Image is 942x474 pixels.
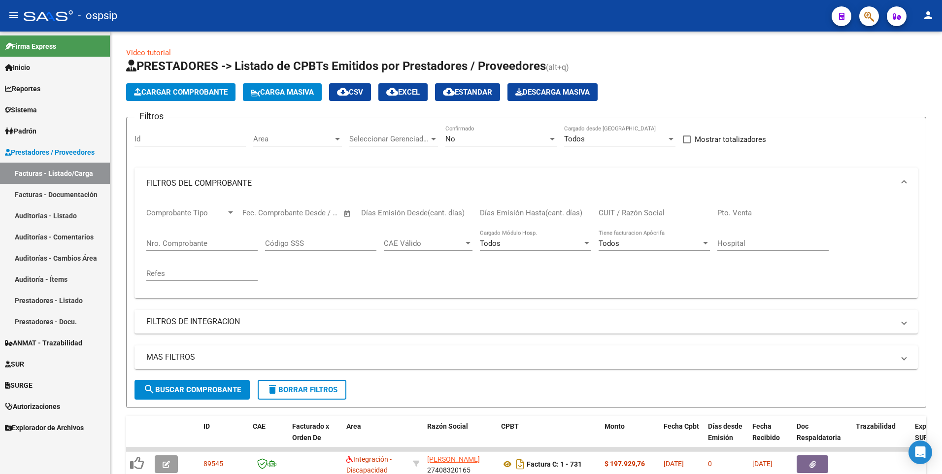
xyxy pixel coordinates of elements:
[5,147,95,158] span: Prestadores / Proveedores
[5,104,37,115] span: Sistema
[135,345,918,369] mat-expansion-panel-header: MAS FILTROS
[515,88,590,97] span: Descarga Masiva
[507,83,598,101] button: Descarga Masiva
[605,422,625,430] span: Monto
[253,135,333,143] span: Area
[664,460,684,468] span: [DATE]
[564,135,585,143] span: Todos
[203,460,223,468] span: 89545
[708,460,712,468] span: 0
[527,460,582,468] strong: Factura C: 1 - 731
[443,86,455,98] mat-icon: cloud_download
[346,422,361,430] span: Area
[342,208,353,219] button: Open calendar
[378,83,428,101] button: EXCEL
[908,440,932,464] div: Open Intercom Messenger
[748,416,793,459] datatable-header-cell: Fecha Recibido
[349,135,429,143] span: Seleccionar Gerenciador
[146,208,226,217] span: Comprobante Tipo
[427,455,480,463] span: [PERSON_NAME]
[135,380,250,400] button: Buscar Comprobante
[126,59,546,73] span: PRESTADORES -> Listado de CPBTs Emitidos por Prestadores / Proveedores
[292,422,329,441] span: Facturado x Orden De
[660,416,704,459] datatable-header-cell: Fecha Cpbt
[5,62,30,73] span: Inicio
[601,416,660,459] datatable-header-cell: Monto
[291,208,339,217] input: Fecha fin
[752,460,773,468] span: [DATE]
[243,83,322,101] button: Carga Masiva
[200,416,249,459] datatable-header-cell: ID
[797,422,841,441] span: Doc Respaldatoria
[386,86,398,98] mat-icon: cloud_download
[497,416,601,459] datatable-header-cell: CPBT
[253,422,266,430] span: CAE
[329,83,371,101] button: CSV
[514,456,527,472] i: Descargar documento
[708,422,742,441] span: Días desde Emisión
[143,385,241,394] span: Buscar Comprobante
[146,178,894,189] mat-panel-title: FILTROS DEL COMPROBANTE
[5,359,24,370] span: SUR
[435,83,500,101] button: Estandar
[337,88,363,97] span: CSV
[342,416,409,459] datatable-header-cell: Area
[5,422,84,433] span: Explorador de Archivos
[445,135,455,143] span: No
[546,63,569,72] span: (alt+q)
[267,383,278,395] mat-icon: delete
[599,239,619,248] span: Todos
[443,88,492,97] span: Estandar
[126,48,171,57] a: Video tutorial
[5,41,56,52] span: Firma Express
[134,88,228,97] span: Cargar Comprobante
[5,126,36,136] span: Padrón
[384,239,464,248] span: CAE Válido
[203,422,210,430] span: ID
[423,416,497,459] datatable-header-cell: Razón Social
[856,422,896,430] span: Trazabilidad
[5,338,82,348] span: ANMAT - Trazabilidad
[251,88,314,97] span: Carga Masiva
[5,401,60,412] span: Autorizaciones
[507,83,598,101] app-download-masive: Descarga masiva de comprobantes (adjuntos)
[288,416,342,459] datatable-header-cell: Facturado x Orden De
[695,134,766,145] span: Mostrar totalizadores
[605,460,645,468] strong: $ 197.929,76
[427,422,468,430] span: Razón Social
[135,168,918,199] mat-expansion-panel-header: FILTROS DEL COMPROBANTE
[852,416,911,459] datatable-header-cell: Trazabilidad
[143,383,155,395] mat-icon: search
[135,310,918,334] mat-expansion-panel-header: FILTROS DE INTEGRACION
[135,199,918,298] div: FILTROS DEL COMPROBANTE
[146,352,894,363] mat-panel-title: MAS FILTROS
[249,416,288,459] datatable-header-cell: CAE
[267,385,337,394] span: Borrar Filtros
[501,422,519,430] span: CPBT
[752,422,780,441] span: Fecha Recibido
[5,83,40,94] span: Reportes
[793,416,852,459] datatable-header-cell: Doc Respaldatoria
[386,88,420,97] span: EXCEL
[337,86,349,98] mat-icon: cloud_download
[5,380,33,391] span: SURGE
[135,109,168,123] h3: Filtros
[258,380,346,400] button: Borrar Filtros
[8,9,20,21] mat-icon: menu
[480,239,501,248] span: Todos
[704,416,748,459] datatable-header-cell: Días desde Emisión
[146,316,894,327] mat-panel-title: FILTROS DE INTEGRACION
[242,208,282,217] input: Fecha inicio
[78,5,117,27] span: - ospsip
[126,83,235,101] button: Cargar Comprobante
[664,422,699,430] span: Fecha Cpbt
[922,9,934,21] mat-icon: person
